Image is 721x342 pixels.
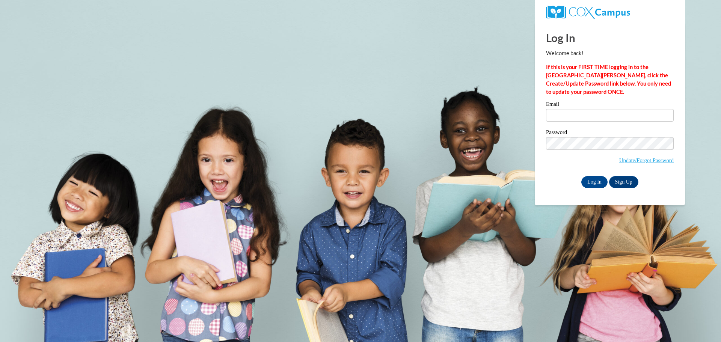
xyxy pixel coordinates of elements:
input: Log In [581,176,608,188]
a: Update/Forgot Password [619,157,674,163]
img: COX Campus [546,6,630,19]
label: Email [546,101,674,109]
label: Password [546,130,674,137]
h1: Log In [546,30,674,45]
p: Welcome back! [546,49,674,57]
a: COX Campus [546,6,674,19]
a: Sign Up [609,176,638,188]
strong: If this is your FIRST TIME logging in to the [GEOGRAPHIC_DATA][PERSON_NAME], click the Create/Upd... [546,64,671,95]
